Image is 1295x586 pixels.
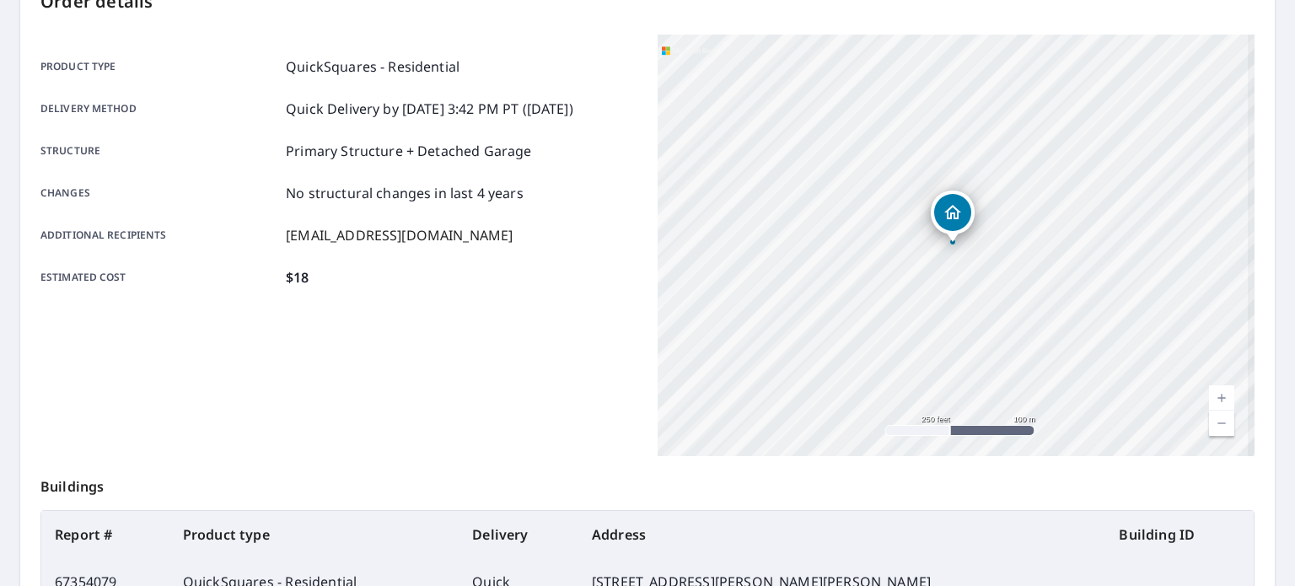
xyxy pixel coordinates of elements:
[931,191,975,243] div: Dropped pin, building 1, Residential property, 3509 Walter Dr Johns Island, SC 29455
[40,267,279,288] p: Estimated cost
[286,267,309,288] p: $18
[1209,385,1234,411] a: Current Level 17, Zoom In
[578,511,1105,558] th: Address
[286,225,513,245] p: [EMAIL_ADDRESS][DOMAIN_NAME]
[40,225,279,245] p: Additional recipients
[1209,411,1234,436] a: Current Level 17, Zoom Out
[40,183,279,203] p: Changes
[41,511,169,558] th: Report #
[40,456,1255,510] p: Buildings
[40,56,279,77] p: Product type
[169,511,459,558] th: Product type
[286,183,524,203] p: No structural changes in last 4 years
[459,511,578,558] th: Delivery
[40,99,279,119] p: Delivery method
[286,99,573,119] p: Quick Delivery by [DATE] 3:42 PM PT ([DATE])
[286,56,459,77] p: QuickSquares - Residential
[1105,511,1254,558] th: Building ID
[40,141,279,161] p: Structure
[286,141,531,161] p: Primary Structure + Detached Garage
